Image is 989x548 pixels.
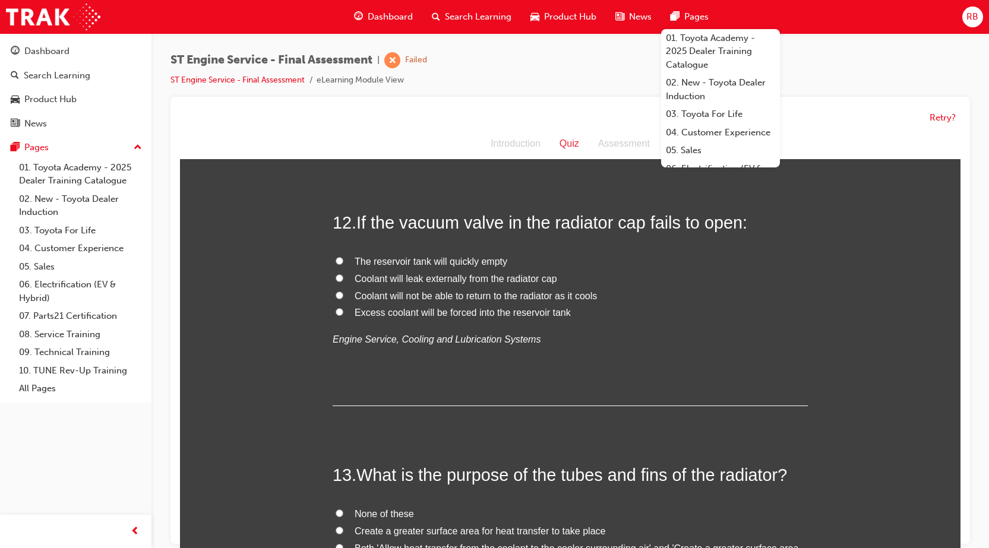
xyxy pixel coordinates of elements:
a: ST Engine Service - Final Assessment [170,75,305,85]
a: 10. TUNE Rev-Up Training [14,362,147,380]
img: Trak [6,4,100,30]
a: All Pages [14,379,147,398]
h2: 13 . [153,334,628,358]
div: Failed [405,55,427,66]
span: guage-icon [354,9,363,24]
span: | [377,53,380,67]
span: guage-icon [11,46,20,57]
a: 09. Technical Training [14,343,147,362]
span: car-icon [530,9,539,24]
span: up-icon [134,140,142,156]
span: Dashboard [368,10,413,24]
a: car-iconProduct Hub [521,5,606,29]
a: 07. Parts21 Certification [14,307,147,325]
span: pages-icon [671,9,680,24]
input: Create a greater surface area for heat transfer to take place [156,398,163,406]
span: Coolant will not be able to return to the radiator as it cools [175,162,417,172]
span: pages-icon [11,142,20,153]
a: 05. Sales [14,258,147,276]
div: Quiz [370,7,409,24]
div: Assessment [409,7,479,24]
div: Introduction [301,7,370,24]
a: 03. Toyota For Life [14,221,147,240]
span: Pages [684,10,709,24]
div: Search Learning [24,69,90,83]
span: If the vacuum valve in the radiator cap fails to open: [176,84,567,103]
button: RB [962,7,983,27]
a: 04. Customer Experience [661,123,780,142]
button: DashboardSearch LearningProduct HubNews [5,38,147,137]
input: Excess coolant will be forced into the reservoir tank [156,179,163,187]
span: news-icon [11,119,20,129]
span: search-icon [432,9,440,24]
div: Dashboard [24,45,69,58]
a: 02. New - Toyota Dealer Induction [661,74,780,105]
span: Both 'Allow heat transfer from the coolant to the cooler surrounding air' and 'Create a greater s... [153,414,618,442]
a: 06. Electrification (EV & Hybrid) [661,160,780,191]
div: Pages [24,141,49,154]
span: prev-icon [131,524,140,539]
a: 06. Electrification (EV & Hybrid) [14,275,147,307]
span: Product Hub [544,10,596,24]
a: 04. Customer Experience [14,239,147,258]
input: None of these [156,381,163,388]
a: search-iconSearch Learning [422,5,521,29]
h2: 12 . [153,82,628,106]
button: Pages [5,137,147,159]
span: What is the purpose of the tubes and fins of the radiator? [176,337,607,356]
a: Product Hub [5,88,147,110]
a: 01. Toyota Academy - 2025 Dealer Training Catalogue [661,29,780,74]
a: 01. Toyota Academy - 2025 Dealer Training Catalogue [14,159,147,190]
span: The reservoir tank will quickly empty [175,128,327,138]
input: Both 'Allow heat transfer from the coolant to the cooler surrounding air' and 'Create a greater s... [156,415,163,423]
div: News [24,117,47,131]
span: search-icon [11,71,19,81]
a: 03. Toyota For Life [661,105,780,123]
em: Engine Service, Cooling and Lubrication Systems [153,205,361,216]
span: Search Learning [445,10,511,24]
a: news-iconNews [606,5,661,29]
a: 08. Service Training [14,325,147,344]
a: pages-iconPages [661,5,718,29]
span: Excess coolant will be forced into the reservoir tank [175,179,391,189]
span: ST Engine Service - Final Assessment [170,53,372,67]
button: Retry? [930,111,956,125]
span: Create a greater surface area for heat transfer to take place [175,397,425,407]
a: News [5,113,147,135]
a: guage-iconDashboard [345,5,422,29]
span: News [629,10,652,24]
span: news-icon [615,9,624,24]
input: The reservoir tank will quickly empty [156,128,163,136]
div: Product Hub [24,93,77,106]
span: RB [966,10,978,24]
span: None of these [175,380,234,390]
input: Coolant will not be able to return to the radiator as it cools [156,163,163,170]
a: Dashboard [5,40,147,62]
span: Coolant will leak externally from the radiator cap [175,145,377,155]
span: car-icon [11,94,20,105]
a: 02. New - Toyota Dealer Induction [14,190,147,221]
input: Coolant will leak externally from the radiator cap [156,145,163,153]
a: 05. Sales [661,141,780,160]
li: eLearning Module View [317,74,404,87]
a: Search Learning [5,65,147,87]
span: learningRecordVerb_FAIL-icon [384,52,400,68]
